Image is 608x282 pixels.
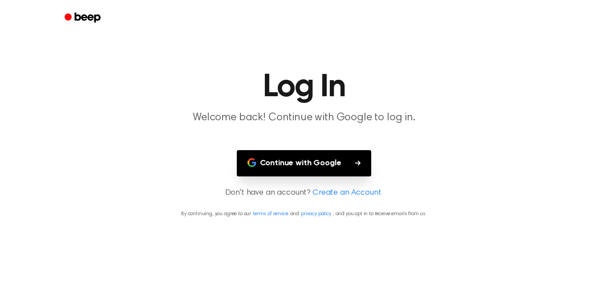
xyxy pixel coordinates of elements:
a: terms of service [253,211,288,217]
a: Beep [58,9,109,27]
p: By continuing, you agree to our and , and you opt in to receive emails from us. [11,210,597,218]
p: Welcome back! Continue with Google to log in. [133,110,475,125]
h1: Log In [76,71,532,103]
button: Continue with Google [237,150,372,176]
a: privacy policy [301,211,331,217]
p: Don't have an account? [11,187,597,199]
a: Create an Account [312,187,381,199]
